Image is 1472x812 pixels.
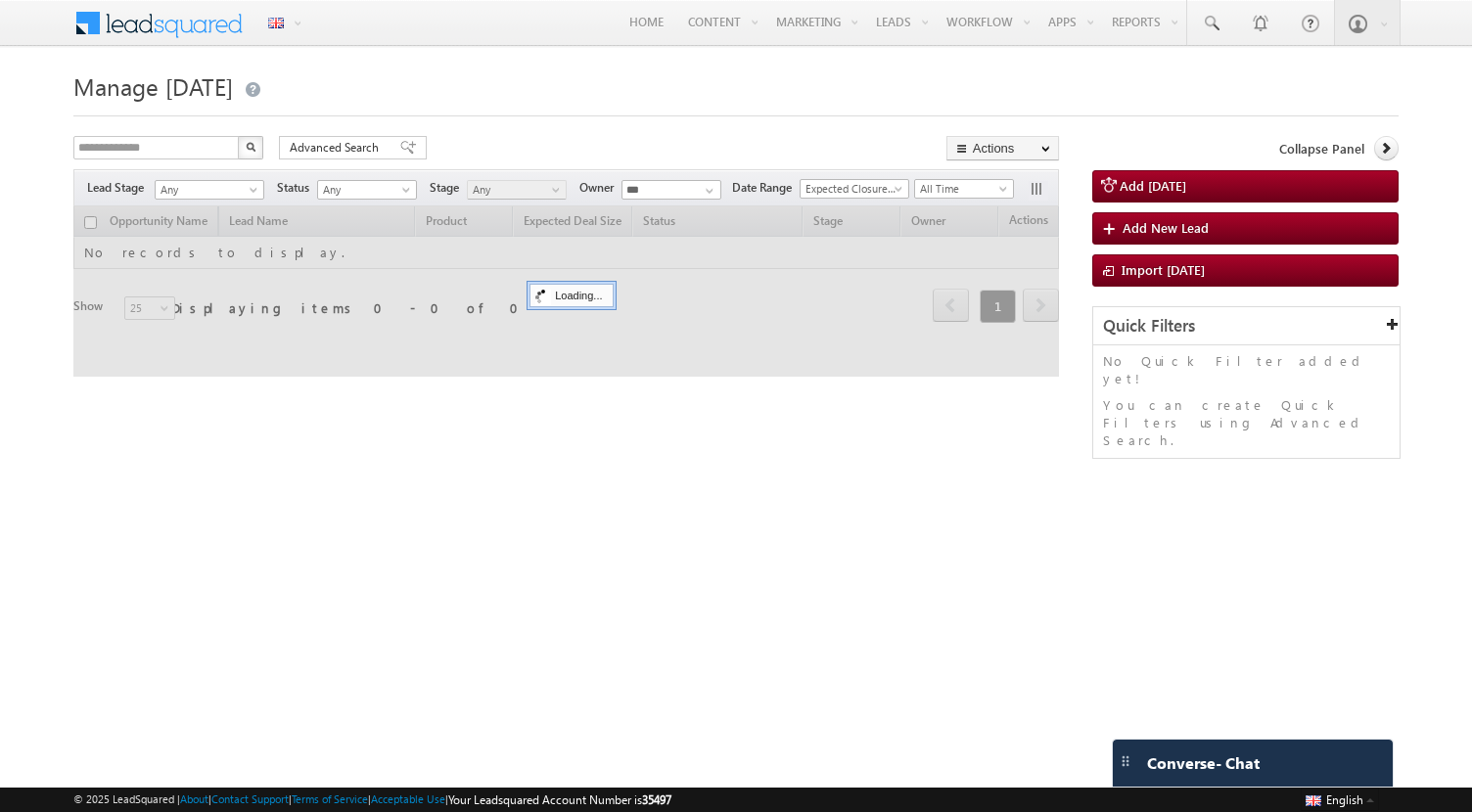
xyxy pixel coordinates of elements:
[292,792,368,805] a: Terms of Service
[732,179,800,197] span: Date Range
[156,181,257,199] span: Any
[318,181,411,199] span: Any
[468,181,561,199] span: Any
[1120,177,1186,194] span: Add [DATE]
[915,180,1008,198] span: All Time
[448,792,671,807] span: Your Leadsquared Account Number is
[277,179,317,197] span: Status
[1103,396,1389,449] p: You can create Quick Filters using Advanced Search.
[73,70,233,102] span: Manage [DATE]
[371,792,445,805] a: Acceptable Use
[529,284,613,307] div: Loading...
[579,179,621,197] span: Owner
[211,792,289,805] a: Contact Support
[1326,792,1363,807] span: English
[1122,261,1205,278] span: Import [DATE]
[695,181,719,201] a: Show All Items
[87,179,152,197] span: Lead Stage
[290,139,385,157] span: Advanced Search
[246,142,255,152] img: Search
[1093,307,1399,345] div: Quick Filters
[155,180,264,200] a: Any
[914,179,1014,199] a: All Time
[1103,352,1389,387] p: No Quick Filter added yet!
[801,180,902,198] span: Expected Closure Date
[180,792,208,805] a: About
[73,790,671,809] span: © 2025 LeadSquared | | | | |
[1123,219,1209,236] span: Add New Lead
[800,179,909,199] a: Expected Closure Date
[1301,788,1379,811] button: English
[1279,140,1364,158] span: Collapse Panel
[317,180,417,200] a: Any
[1147,754,1260,772] span: Converse - Chat
[467,180,567,200] a: Any
[1118,753,1133,769] img: carter-drag
[946,136,1059,160] button: Actions
[430,179,467,197] span: Stage
[642,792,671,807] span: 35497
